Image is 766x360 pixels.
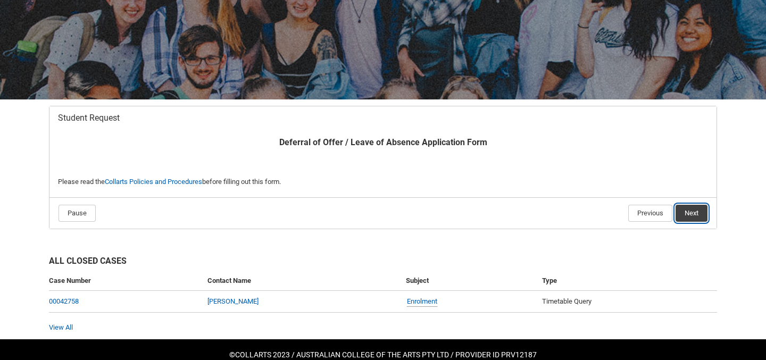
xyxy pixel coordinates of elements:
a: Enrolment [407,296,437,307]
a: [PERSON_NAME] [207,297,259,305]
a: Collarts Policies and Procedures [105,178,202,186]
th: Contact Name [203,271,402,291]
button: Next [676,205,707,222]
h2: All Closed Cases [49,255,717,271]
button: Pause [59,205,96,222]
span: Timetable Query [542,297,592,305]
th: Type [538,271,717,291]
p: Please read the before filling out this form. [58,177,708,187]
b: Deferral of Offer / Leave of Absence Application Form [279,137,487,147]
article: Redu_Student_Request flow [49,106,717,229]
button: Previous [628,205,672,222]
a: View All Cases [49,323,73,331]
th: Subject [402,271,538,291]
span: Student Request [58,113,120,123]
a: 00042758 [49,297,79,305]
th: Case Number [49,271,203,291]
